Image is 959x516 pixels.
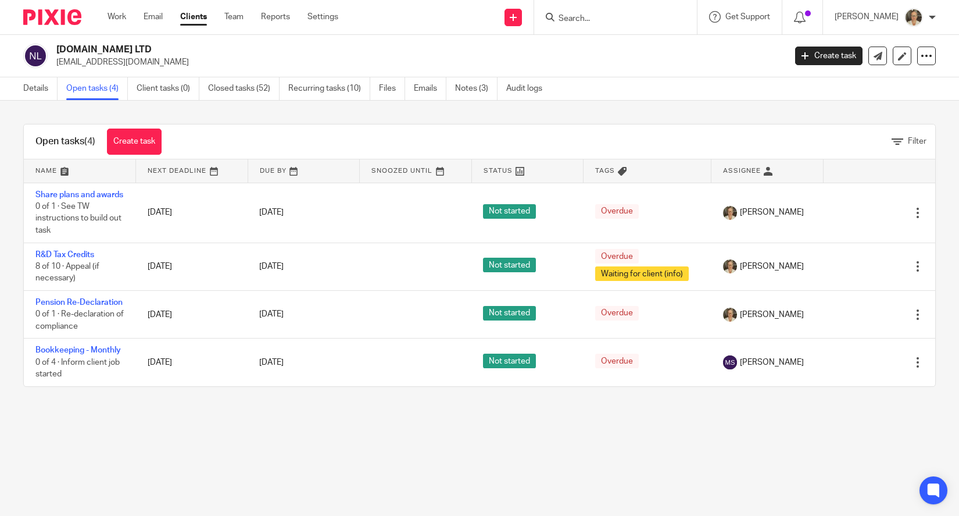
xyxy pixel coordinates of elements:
[723,355,737,369] img: svg%3E
[35,191,123,199] a: Share plans and awards
[35,358,120,379] span: 0 of 4 · Inform client job started
[483,258,536,272] span: Not started
[595,168,615,174] span: Tags
[484,168,513,174] span: Status
[84,137,95,146] span: (4)
[414,77,446,100] a: Emails
[483,354,536,368] span: Not started
[723,259,737,273] img: Pete%20with%20glasses.jpg
[23,77,58,100] a: Details
[108,11,126,23] a: Work
[557,14,662,24] input: Search
[56,56,778,68] p: [EMAIL_ADDRESS][DOMAIN_NAME]
[483,306,536,321] span: Not started
[23,44,48,68] img: svg%3E
[723,308,737,322] img: Pete%20with%20glasses.jpg
[136,291,248,339] td: [DATE]
[23,9,81,25] img: Pixie
[35,346,121,354] a: Bookkeeping - Monthly
[259,262,284,271] span: [DATE]
[908,137,926,145] span: Filter
[740,207,804,218] span: [PERSON_NAME]
[136,183,248,243] td: [DATE]
[725,13,770,21] span: Get Support
[35,251,94,259] a: R&D Tax Credits
[137,77,199,100] a: Client tasks (0)
[595,306,639,321] span: Overdue
[66,77,128,100] a: Open tasks (4)
[371,168,432,174] span: Snoozed Until
[136,339,248,386] td: [DATE]
[904,8,923,27] img: Pete%20with%20glasses.jpg
[35,136,95,148] h1: Open tasks
[35,202,121,234] span: 0 of 1 · See TW instructions to build out task
[795,47,863,65] a: Create task
[35,311,124,331] span: 0 of 1 · Re-declaration of compliance
[506,77,551,100] a: Audit logs
[180,11,207,23] a: Clients
[261,11,290,23] a: Reports
[740,261,804,272] span: [PERSON_NAME]
[307,11,338,23] a: Settings
[208,77,280,100] a: Closed tasks (52)
[288,77,370,100] a: Recurring tasks (10)
[224,11,244,23] a: Team
[259,358,284,366] span: [DATE]
[483,204,536,219] span: Not started
[595,249,639,264] span: Overdue
[455,77,498,100] a: Notes (3)
[595,354,639,368] span: Overdue
[379,77,405,100] a: Files
[723,206,737,220] img: Pete%20with%20glasses.jpg
[56,44,634,56] h2: [DOMAIN_NAME] LTD
[144,11,163,23] a: Email
[595,266,689,281] span: Waiting for client (info)
[740,309,804,321] span: [PERSON_NAME]
[259,311,284,319] span: [DATE]
[835,11,899,23] p: [PERSON_NAME]
[740,357,804,368] span: [PERSON_NAME]
[259,208,284,216] span: [DATE]
[35,298,123,307] a: Pension Re-Declaration
[35,262,99,283] span: 8 of 10 · Appeal (if necessary)
[595,204,639,219] span: Overdue
[136,243,248,290] td: [DATE]
[107,129,162,155] a: Create task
